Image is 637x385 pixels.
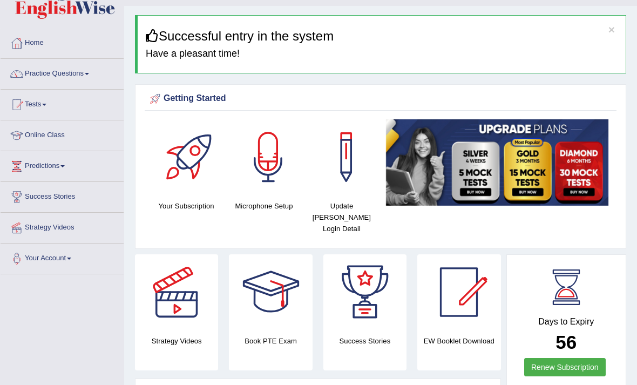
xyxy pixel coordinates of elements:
h4: Book PTE Exam [229,335,312,347]
div: Getting Started [147,91,614,107]
a: Tests [1,90,124,117]
img: small5.jpg [386,119,608,205]
a: Your Account [1,244,124,271]
a: Online Class [1,120,124,147]
a: Renew Subscription [524,358,606,376]
h4: Success Stories [323,335,406,347]
h4: Have a pleasant time! [146,49,618,59]
a: Home [1,28,124,55]
h4: Strategy Videos [135,335,218,347]
h4: Microphone Setup [231,200,297,212]
a: Predictions [1,151,124,178]
h4: Your Subscription [153,200,220,212]
b: 56 [555,332,577,353]
a: Success Stories [1,182,124,209]
h4: EW Booklet Download [417,335,500,347]
h3: Successful entry in the system [146,29,618,43]
h4: Days to Expiry [519,317,614,327]
a: Practice Questions [1,59,124,86]
h4: Update [PERSON_NAME] Login Detail [308,200,375,234]
button: × [608,24,615,35]
a: Strategy Videos [1,213,124,240]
